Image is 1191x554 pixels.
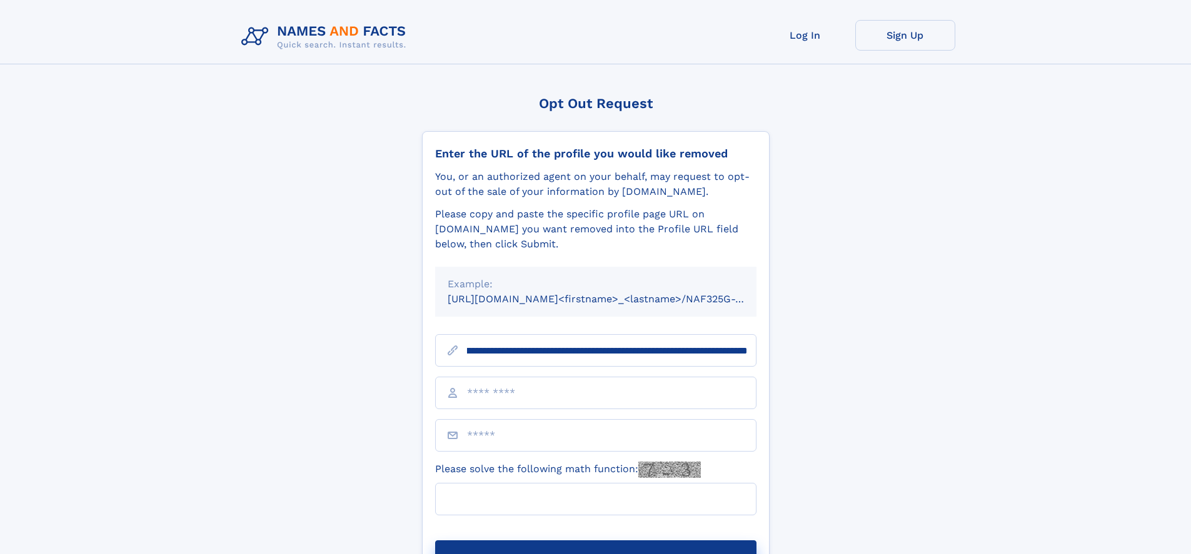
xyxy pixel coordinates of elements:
[755,20,855,51] a: Log In
[422,96,770,111] div: Opt Out Request
[855,20,955,51] a: Sign Up
[236,20,416,54] img: Logo Names and Facts
[435,207,756,252] div: Please copy and paste the specific profile page URL on [DOMAIN_NAME] you want removed into the Pr...
[448,277,744,292] div: Example:
[435,169,756,199] div: You, or an authorized agent on your behalf, may request to opt-out of the sale of your informatio...
[435,147,756,161] div: Enter the URL of the profile you would like removed
[448,293,780,305] small: [URL][DOMAIN_NAME]<firstname>_<lastname>/NAF325G-xxxxxxxx
[435,462,701,478] label: Please solve the following math function:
